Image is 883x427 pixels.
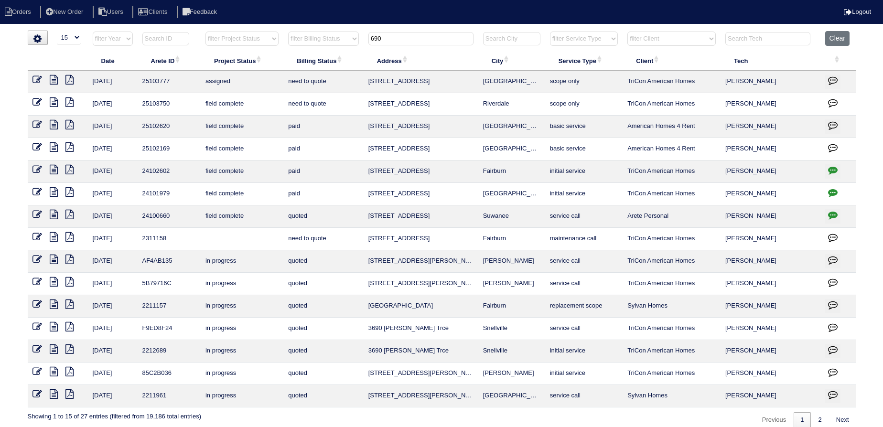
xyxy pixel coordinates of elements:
td: [DATE] [88,183,138,205]
td: [DATE] [88,93,138,116]
td: quoted [283,250,363,273]
td: [PERSON_NAME] [721,183,820,205]
td: 25102620 [138,116,201,138]
td: quoted [283,273,363,295]
td: [DATE] [88,273,138,295]
td: [STREET_ADDRESS][PERSON_NAME] [364,363,478,385]
td: service call [545,385,623,407]
td: 25103750 [138,93,201,116]
td: paid [283,138,363,160]
td: TriCon American Homes [623,273,721,295]
th: Arete ID: activate to sort column ascending [138,51,201,71]
td: [GEOGRAPHIC_DATA] [364,295,478,318]
td: scope only [545,93,623,116]
td: [PERSON_NAME] [721,363,820,385]
td: [STREET_ADDRESS] [364,160,478,183]
td: quoted [283,295,363,318]
td: [GEOGRAPHIC_DATA] [478,116,545,138]
td: paid [283,183,363,205]
li: New Order [40,6,91,19]
td: initial service [545,183,623,205]
td: TriCon American Homes [623,183,721,205]
td: 5B79716C [138,273,201,295]
td: 2311158 [138,228,201,250]
td: [STREET_ADDRESS] [364,93,478,116]
td: [PERSON_NAME] [721,71,820,93]
td: [PERSON_NAME] [721,250,820,273]
td: field complete [201,183,283,205]
td: maintenance call [545,228,623,250]
td: [PERSON_NAME] [721,228,820,250]
td: quoted [283,363,363,385]
a: Clients [132,8,175,15]
td: [GEOGRAPHIC_DATA] [478,71,545,93]
td: [GEOGRAPHIC_DATA] [478,183,545,205]
td: [PERSON_NAME] [721,93,820,116]
td: 24101979 [138,183,201,205]
td: in progress [201,273,283,295]
td: [PERSON_NAME] [721,273,820,295]
td: Sylvan Homes [623,385,721,407]
td: [GEOGRAPHIC_DATA] [478,385,545,407]
td: [PERSON_NAME] [721,116,820,138]
td: Sylvan Homes [623,295,721,318]
td: F9ED8F24 [138,318,201,340]
td: TriCon American Homes [623,340,721,363]
th: Address: activate to sort column ascending [364,51,478,71]
td: [STREET_ADDRESS] [364,183,478,205]
td: TriCon American Homes [623,71,721,93]
td: service call [545,273,623,295]
td: [STREET_ADDRESS] [364,228,478,250]
td: [DATE] [88,340,138,363]
td: Fairburn [478,228,545,250]
td: 25103777 [138,71,201,93]
td: TriCon American Homes [623,363,721,385]
td: [PERSON_NAME] [721,318,820,340]
td: [PERSON_NAME] [478,363,545,385]
td: TriCon American Homes [623,160,721,183]
td: [PERSON_NAME] [721,205,820,228]
td: Riverdale [478,93,545,116]
a: New Order [40,8,91,15]
td: 3690 [PERSON_NAME] Trce [364,318,478,340]
td: [DATE] [88,250,138,273]
td: [PERSON_NAME] [478,273,545,295]
td: 2211157 [138,295,201,318]
td: American Homes 4 Rent [623,116,721,138]
td: Snellville [478,340,545,363]
td: [PERSON_NAME] [721,340,820,363]
td: [PERSON_NAME] [478,250,545,273]
td: [DATE] [88,385,138,407]
td: [DATE] [88,318,138,340]
td: Arete Personal [623,205,721,228]
th: : activate to sort column ascending [820,51,856,71]
td: initial service [545,160,623,183]
td: need to quote [283,93,363,116]
td: [DATE] [88,160,138,183]
td: American Homes 4 Rent [623,138,721,160]
input: Search Address [368,32,474,45]
th: Tech [721,51,820,71]
td: in progress [201,250,283,273]
td: [STREET_ADDRESS][PERSON_NAME] [364,273,478,295]
td: field complete [201,116,283,138]
td: quoted [283,340,363,363]
td: service call [545,205,623,228]
td: in progress [201,363,283,385]
td: basic service [545,138,623,160]
input: Search ID [142,32,189,45]
td: [STREET_ADDRESS] [364,138,478,160]
td: [PERSON_NAME] [721,160,820,183]
td: [STREET_ADDRESS][PERSON_NAME] [364,385,478,407]
td: [STREET_ADDRESS] [364,205,478,228]
td: [PERSON_NAME] [721,385,820,407]
th: Service Type: activate to sort column ascending [545,51,623,71]
td: need to quote [283,228,363,250]
td: 24100660 [138,205,201,228]
td: need to quote [283,71,363,93]
td: TriCon American Homes [623,93,721,116]
td: quoted [283,318,363,340]
td: 3690 [PERSON_NAME] Trce [364,340,478,363]
li: Feedback [177,6,225,19]
td: AF4AB135 [138,250,201,273]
